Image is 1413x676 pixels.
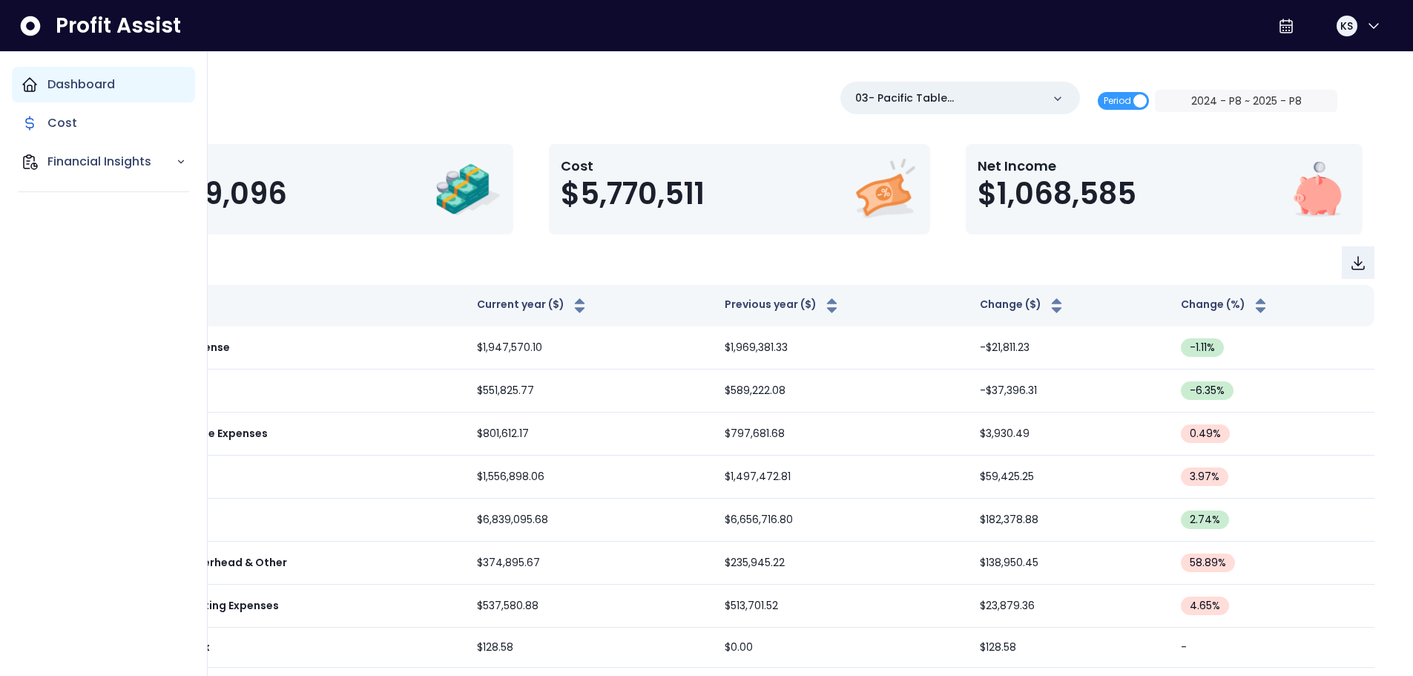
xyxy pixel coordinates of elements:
[465,499,713,542] td: $6,839,095.68
[465,542,713,585] td: $374,895.67
[477,297,589,315] button: Current year ($)
[465,628,713,668] td: $128.58
[465,370,713,413] td: $551,825.77
[713,413,969,456] td: $797,681.68
[1181,297,1270,315] button: Change (%)
[713,542,969,585] td: $235,945.22
[725,297,841,315] button: Previous year ($)
[47,153,176,171] p: Financial Insights
[968,370,1168,413] td: -$37,396.31
[47,76,115,93] p: Dashboard
[435,156,501,223] img: Revenue
[968,326,1168,370] td: -$21,811.23
[713,370,969,413] td: $589,222.08
[1190,469,1219,485] span: 3.97 %
[968,542,1168,585] td: $138,950.45
[1340,19,1353,33] span: KS
[465,326,713,370] td: $1,947,570.10
[713,628,969,668] td: $0.00
[968,628,1168,668] td: $128.58
[1190,512,1220,528] span: 2.74 %
[713,456,969,499] td: $1,497,472.81
[713,499,969,542] td: $6,656,716.80
[1155,90,1337,112] button: 2024 - P8 ~ 2025 - P8
[978,156,1136,176] p: Net Income
[855,91,1041,106] p: 03- Pacific Table [GEOGRAPHIC_DATA](R365)
[465,413,713,456] td: $801,612.17
[968,585,1168,628] td: $23,879.36
[47,114,77,132] p: Cost
[713,585,969,628] td: $513,701.52
[1169,628,1374,668] td: -
[1342,246,1374,279] button: Download
[1190,555,1226,571] span: 58.89 %
[980,297,1066,315] button: Change ($)
[465,456,713,499] td: $1,556,898.06
[561,156,705,176] p: Cost
[1190,598,1220,614] span: 4.65 %
[1190,426,1221,442] span: 0.49 %
[968,413,1168,456] td: $3,930.49
[1190,340,1215,355] span: -1.11 %
[1104,92,1131,110] span: Period
[145,598,279,614] p: Non Operating Expenses
[465,585,713,628] td: $537,580.88
[561,176,705,211] span: $5,770,511
[713,326,969,370] td: $1,969,381.33
[968,499,1168,542] td: $182,378.88
[968,456,1168,499] td: $59,425.25
[852,156,918,223] img: Cost
[1190,383,1225,398] span: -6.35 %
[1284,156,1351,223] img: Net Income
[56,13,181,39] span: Profit Assist
[978,176,1136,211] span: $1,068,585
